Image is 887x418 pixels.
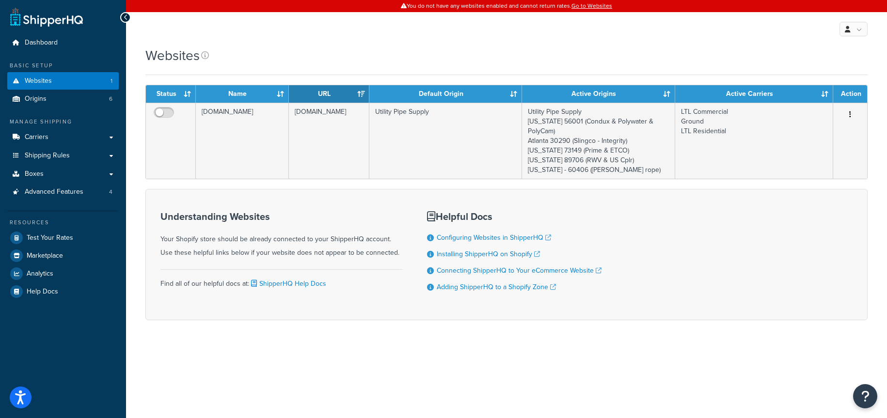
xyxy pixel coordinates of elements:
span: 4 [109,188,112,196]
th: Active Origins: activate to sort column ascending [522,85,675,103]
span: Help Docs [27,288,58,296]
span: Origins [25,95,47,103]
a: Shipping Rules [7,147,119,165]
span: Test Your Rates [27,234,73,242]
span: Websites [25,77,52,85]
td: [DOMAIN_NAME] [289,103,369,179]
div: Your Shopify store should be already connected to your ShipperHQ account. Use these helpful links... [160,211,403,260]
span: Marketplace [27,252,63,260]
a: Marketplace [7,247,119,264]
div: Resources [7,218,119,227]
a: Test Your Rates [7,229,119,247]
td: [DOMAIN_NAME] [196,103,289,179]
a: ShipperHQ Home [10,7,83,27]
div: Find all of our helpful docs at: [160,269,403,291]
a: ShipperHQ Help Docs [249,279,326,289]
a: Installing ShipperHQ on Shopify [437,249,540,259]
th: Default Origin: activate to sort column ascending [369,85,522,103]
li: Websites [7,72,119,90]
h3: Understanding Websites [160,211,403,222]
li: Advanced Features [7,183,119,201]
td: LTL Commercial Ground LTL Residential [675,103,833,179]
li: Origins [7,90,119,108]
span: Advanced Features [25,188,83,196]
a: Go to Websites [571,1,612,10]
a: Websites 1 [7,72,119,90]
a: Help Docs [7,283,119,300]
span: Shipping Rules [25,152,70,160]
th: Name: activate to sort column ascending [196,85,289,103]
button: Open Resource Center [853,384,877,408]
th: URL: activate to sort column ascending [289,85,369,103]
a: Advanced Features 4 [7,183,119,201]
a: Connecting ShipperHQ to Your eCommerce Website [437,265,602,276]
div: Manage Shipping [7,118,119,126]
td: Utility Pipe Supply [369,103,522,179]
a: Adding ShipperHQ to a Shopify Zone [437,282,556,292]
span: Analytics [27,270,53,278]
a: Configuring Websites in ShipperHQ [437,232,551,243]
div: Basic Setup [7,62,119,70]
td: Utility Pipe Supply [US_STATE] 56001 (Condux & Polywater & PolyCam) Atlanta 30290 (Slingco - Inte... [522,103,675,179]
th: Status: activate to sort column ascending [146,85,196,103]
a: Carriers [7,128,119,146]
span: Carriers [25,133,48,141]
h3: Helpful Docs [427,211,602,222]
span: Boxes [25,170,44,178]
span: 1 [111,77,112,85]
span: 6 [109,95,112,103]
span: Dashboard [25,39,58,47]
h1: Websites [145,46,200,65]
a: Dashboard [7,34,119,52]
a: Analytics [7,265,119,282]
th: Active Carriers: activate to sort column ascending [675,85,833,103]
a: Boxes [7,165,119,183]
th: Action [833,85,867,103]
a: Origins 6 [7,90,119,108]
